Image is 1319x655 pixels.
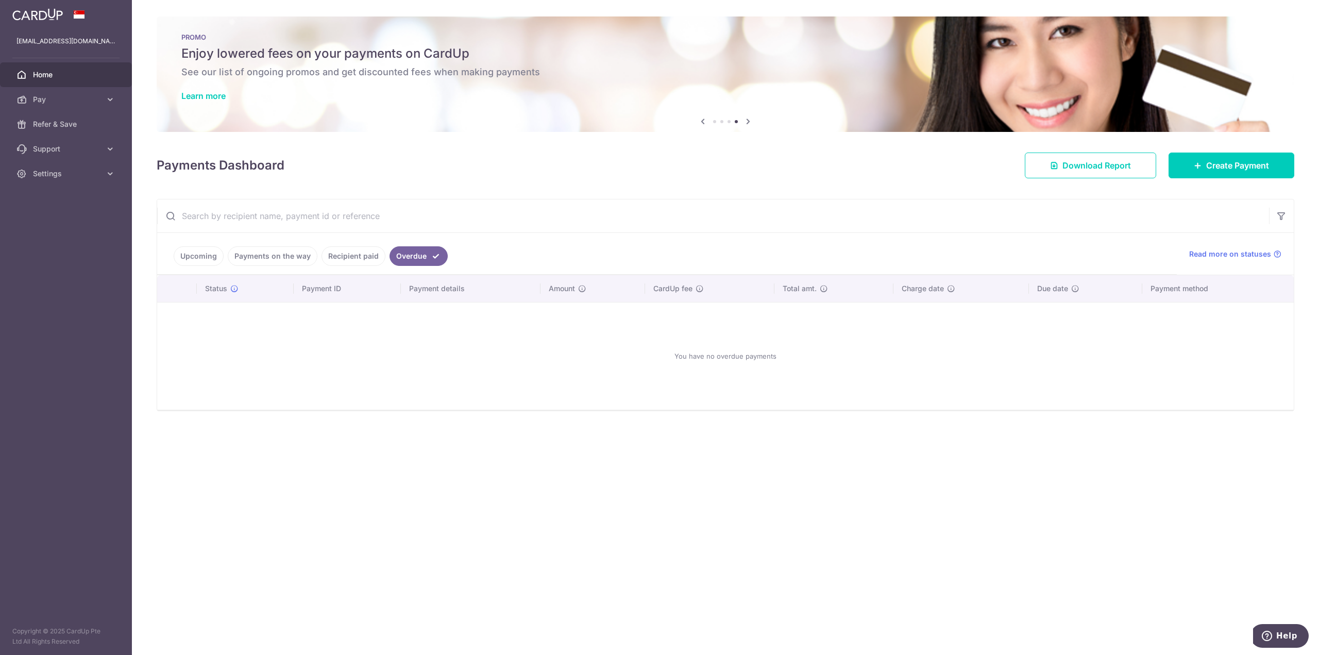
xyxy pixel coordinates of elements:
p: [EMAIL_ADDRESS][DOMAIN_NAME] [16,36,115,46]
a: Recipient paid [322,246,385,266]
span: Due date [1037,283,1068,294]
a: Read more on statuses [1189,249,1281,259]
span: CardUp fee [653,283,692,294]
th: Payment method [1142,275,1294,302]
a: Create Payment [1169,153,1294,178]
span: Create Payment [1206,159,1269,172]
span: Status [205,283,227,294]
iframe: Opens a widget where you can find more information [1253,624,1309,650]
img: Latest Promos banner [157,16,1294,132]
a: Download Report [1025,153,1156,178]
img: CardUp [12,8,63,21]
span: Settings [33,169,101,179]
span: Read more on statuses [1189,249,1271,259]
th: Payment ID [294,275,401,302]
span: Refer & Save [33,119,101,129]
h4: Payments Dashboard [157,156,284,175]
span: Amount [549,283,575,294]
span: Support [33,144,101,154]
th: Payment details [401,275,540,302]
a: Upcoming [174,246,224,266]
span: Home [33,70,101,80]
span: Pay [33,94,101,105]
a: Payments on the way [228,246,317,266]
a: Overdue [390,246,448,266]
input: Search by recipient name, payment id or reference [157,199,1269,232]
div: You have no overdue payments [170,311,1281,401]
a: Learn more [181,91,226,101]
span: Total amt. [783,283,817,294]
h5: Enjoy lowered fees on your payments on CardUp [181,45,1270,62]
span: Charge date [902,283,944,294]
p: PROMO [181,33,1270,41]
h6: See our list of ongoing promos and get discounted fees when making payments [181,66,1270,78]
span: Download Report [1062,159,1131,172]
